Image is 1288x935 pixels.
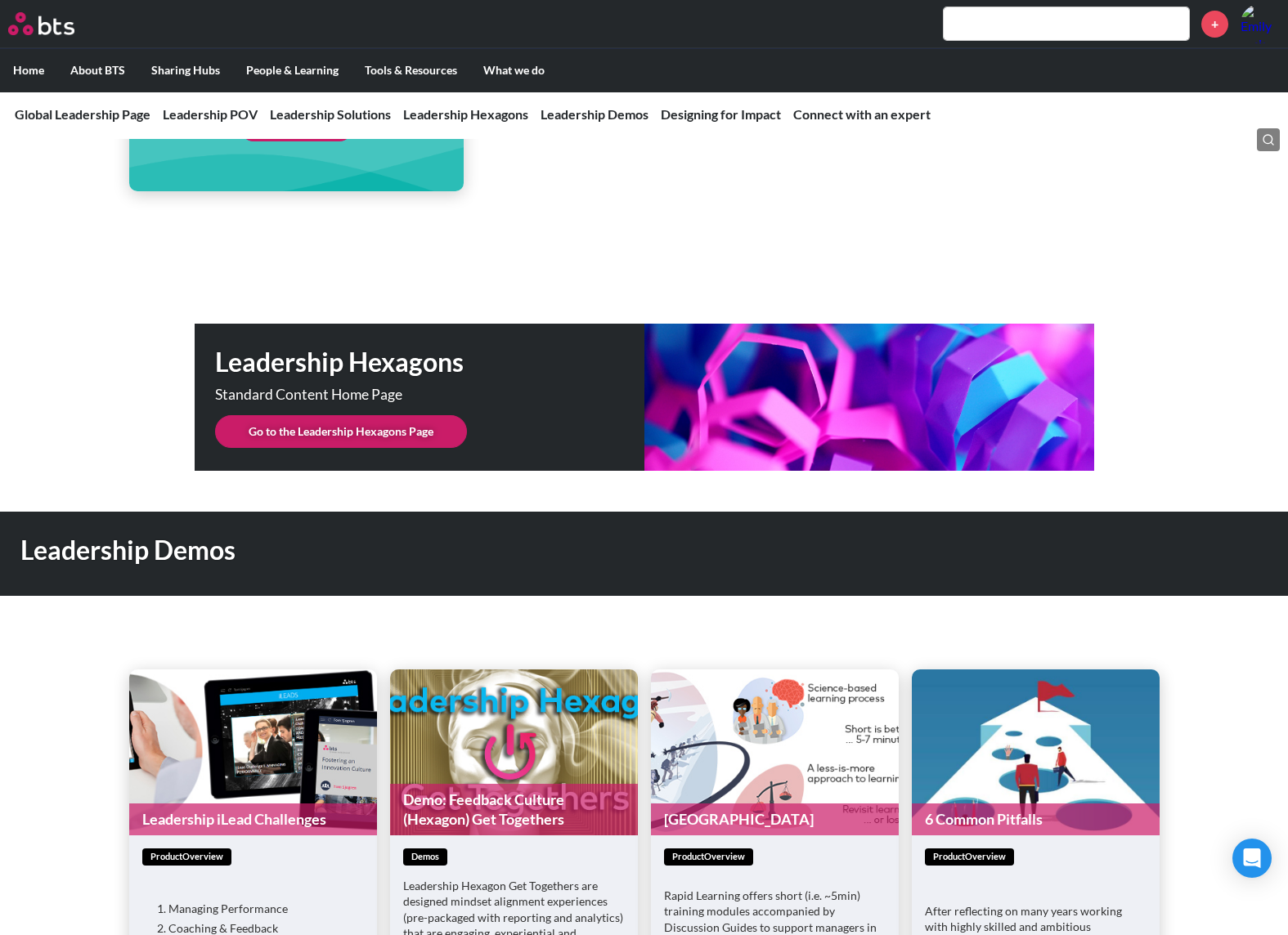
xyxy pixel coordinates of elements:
[20,532,893,569] h1: Leadership Demos
[925,848,1014,866] span: productOverview
[390,784,638,835] a: Demo: Feedback Culture (Hexagon) Get Togethers
[215,344,644,381] h1: Leadership Hexagons
[1201,11,1228,38] a: +
[470,49,558,92] label: What we do
[215,415,467,448] a: Go to the Leadership Hexagons Page
[541,106,648,122] a: Leadership Demos
[651,803,899,835] a: [GEOGRAPHIC_DATA]
[1241,4,1280,43] img: Emily Steigerwald
[233,49,352,92] label: People & Learning
[270,106,391,122] a: Leadership Solutions
[8,12,105,35] a: Go home
[403,106,528,122] a: Leadership Hexagons
[352,49,470,92] label: Tools & Resources
[138,49,233,92] label: Sharing Hubs
[215,387,559,402] p: Standard Content Home Page
[129,803,377,835] a: Leadership iLead Challenges
[142,848,231,866] span: productOverview
[793,106,931,122] a: Connect with an expert
[664,848,753,866] span: productOverview
[8,12,74,35] img: BTS Logo
[57,49,138,92] label: About BTS
[912,803,1160,835] a: 6 Common Pitfalls
[1241,4,1280,43] a: Profile
[168,901,351,917] li: Managing Performance
[661,106,781,122] a: Designing for Impact
[15,106,150,122] a: Global Leadership Page
[403,848,447,866] span: demos
[163,106,258,122] a: Leadership POV
[1232,839,1272,878] div: Open Intercom Messenger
